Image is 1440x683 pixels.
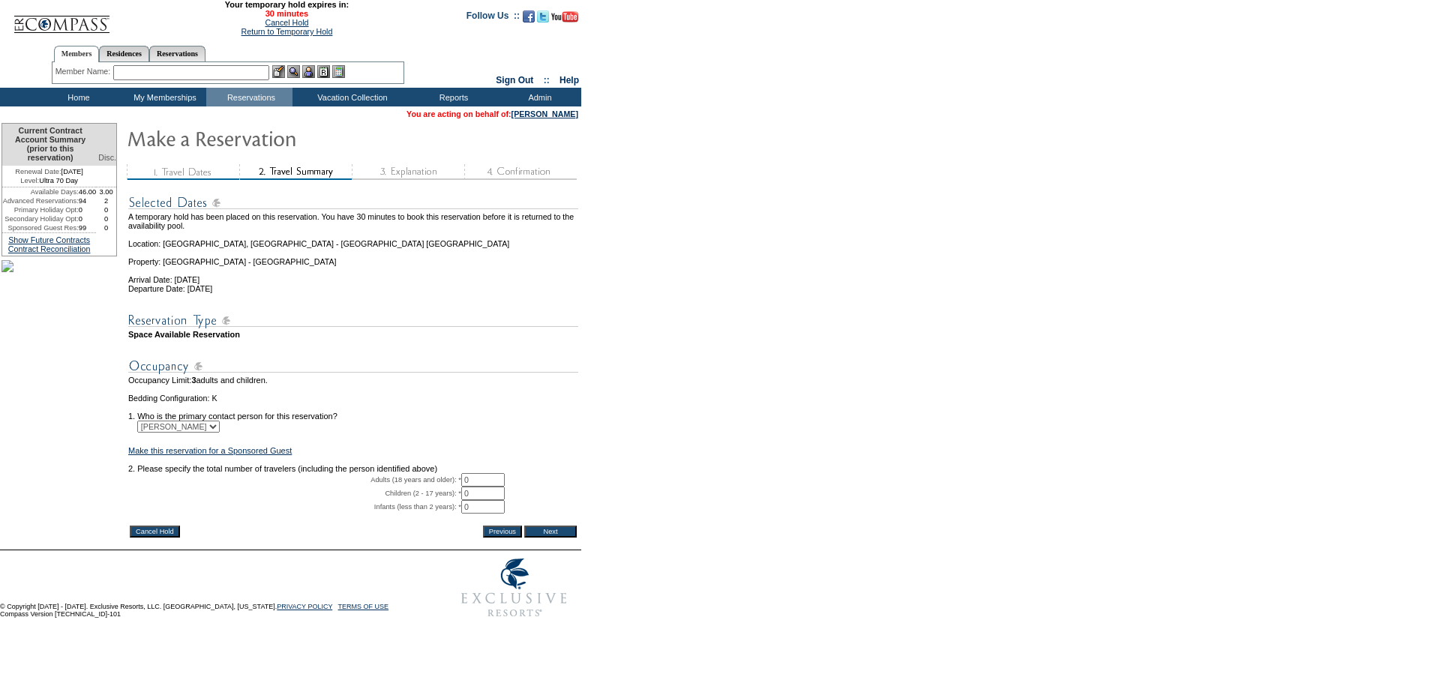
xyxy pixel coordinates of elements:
[2,196,79,205] td: Advanced Reservations:
[551,15,578,24] a: Subscribe to our YouTube Channel
[544,75,550,85] span: ::
[464,164,577,180] img: step4_state1.gif
[99,46,149,61] a: Residences
[191,376,196,385] span: 3
[523,10,535,22] img: Become our fan on Facebook
[265,18,308,27] a: Cancel Hold
[128,487,461,500] td: Children (2 - 17 years): *
[96,187,116,196] td: 3.00
[409,88,495,106] td: Reports
[128,311,578,330] img: subTtlResType.gif
[79,214,97,223] td: 0
[128,266,578,284] td: Arrival Date: [DATE]
[149,46,205,61] a: Reservations
[287,65,300,78] img: View
[352,164,464,180] img: step3_state1.gif
[128,284,578,293] td: Departure Date: [DATE]
[96,214,116,223] td: 0
[483,526,522,538] input: Previous
[551,11,578,22] img: Subscribe to our YouTube Channel
[2,223,79,232] td: Sponsored Guest Res:
[128,376,578,385] td: Occupancy Limit: adults and children.
[511,109,578,118] a: [PERSON_NAME]
[2,166,96,176] td: [DATE]
[406,109,578,118] span: You are acting on behalf of:
[537,15,549,24] a: Follow us on Twitter
[34,88,120,106] td: Home
[128,446,292,455] a: Make this reservation for a Sponsored Guest
[241,27,333,36] a: Return to Temporary Hold
[496,75,533,85] a: Sign Out
[128,357,578,376] img: subTtlOccupancy.gif
[128,394,578,403] td: Bedding Configuration: K
[2,176,96,187] td: Ultra 70 Day
[317,65,330,78] img: Reservations
[79,205,97,214] td: 0
[15,167,61,176] span: Renewal Date:
[118,9,455,18] span: 30 minutes
[2,205,79,214] td: Primary Holiday Opt:
[120,88,206,106] td: My Memberships
[277,603,332,610] a: PRIVACY POLICY
[524,526,577,538] input: Next
[128,248,578,266] td: Property: [GEOGRAPHIC_DATA] - [GEOGRAPHIC_DATA]
[128,464,578,473] td: 2. Please specify the total number of travelers (including the person identified above)
[537,10,549,22] img: Follow us on Twitter
[206,88,292,106] td: Reservations
[292,88,409,106] td: Vacation Collection
[128,193,578,212] img: subTtlSelectedDates.gif
[2,187,79,196] td: Available Days:
[128,473,461,487] td: Adults (18 years and older): *
[239,164,352,180] img: step2_state2.gif
[8,244,91,253] a: Contract Reconciliation
[79,223,97,232] td: 99
[96,223,116,232] td: 0
[447,550,581,625] img: Exclusive Resorts
[55,65,113,78] div: Member Name:
[559,75,579,85] a: Help
[332,65,345,78] img: b_calculator.gif
[2,124,96,166] td: Current Contract Account Summary (prior to this reservation)
[130,526,180,538] input: Cancel Hold
[128,212,578,230] td: A temporary hold has been placed on this reservation. You have 30 minutes to book this reservatio...
[127,123,427,153] img: Make Reservation
[302,65,315,78] img: Impersonate
[127,164,239,180] img: step1_state3.gif
[98,153,116,162] span: Disc.
[128,403,578,421] td: 1. Who is the primary contact person for this reservation?
[272,65,285,78] img: b_edit.gif
[466,9,520,27] td: Follow Us ::
[20,176,39,185] span: Level:
[54,46,100,62] a: Members
[8,235,90,244] a: Show Future Contracts
[128,330,578,339] td: Space Available Reservation
[79,196,97,205] td: 94
[96,205,116,214] td: 0
[338,603,389,610] a: TERMS OF USE
[128,500,461,514] td: Infants (less than 2 years): *
[79,187,97,196] td: 46.00
[1,260,13,272] img: Shot-25-092.jpg
[128,230,578,248] td: Location: [GEOGRAPHIC_DATA], [GEOGRAPHIC_DATA] - [GEOGRAPHIC_DATA] [GEOGRAPHIC_DATA]
[96,196,116,205] td: 2
[2,214,79,223] td: Secondary Holiday Opt:
[13,3,110,34] img: Compass Home
[495,88,581,106] td: Admin
[523,15,535,24] a: Become our fan on Facebook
